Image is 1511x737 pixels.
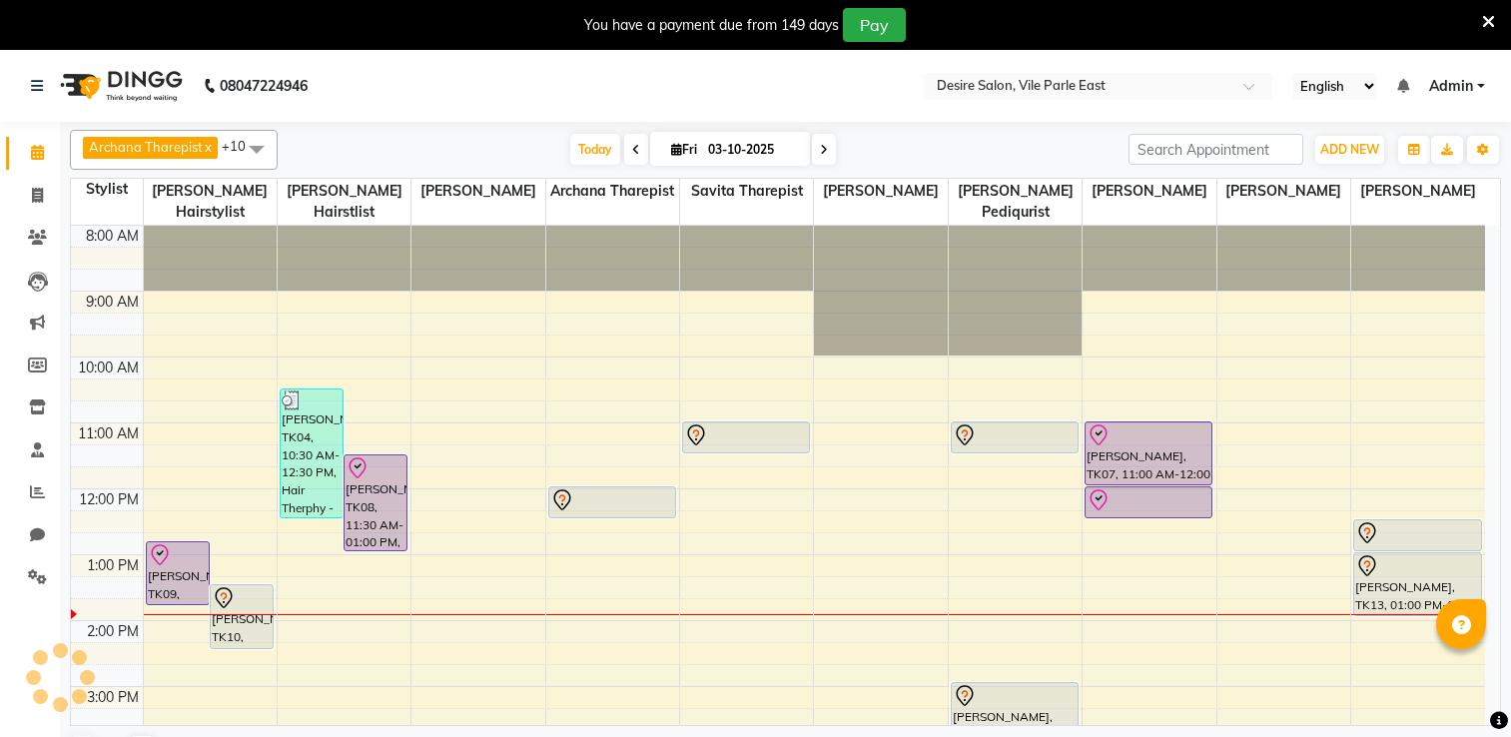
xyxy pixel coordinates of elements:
input: 2025-10-03 [702,135,802,165]
span: [PERSON_NAME] Hairstlist [278,179,410,225]
button: Pay [843,8,906,42]
span: Archana Tharepist [546,179,679,204]
span: [PERSON_NAME] [1217,179,1350,204]
div: [PERSON_NAME], TK09, 12:50 PM-01:50 PM, Hair Service - Blowdry [147,542,209,604]
div: [PERSON_NAME], TK07, 11:00 AM-12:00 PM, Hand & Feet Treatment - Regular Pedicure [1086,422,1211,484]
span: Fri [666,142,702,157]
span: Archana Tharepist [89,139,203,155]
div: [PERSON_NAME], TK06, 11:00 AM-11:30 AM, Threading - Eyebrow [683,422,809,452]
div: 10:00 AM [74,358,143,378]
div: [PERSON_NAME], TK11, 11:00 AM-11:30 AM, Brazilian Wax - Full Hands [952,422,1078,452]
div: 9:00 AM [82,292,143,313]
span: [PERSON_NAME] [814,179,947,204]
div: [PERSON_NAME], TK08, 11:30 AM-01:00 PM, Hair Spa - Hair Spa [345,455,406,550]
span: [PERSON_NAME] Pediqurist [949,179,1082,225]
span: [PERSON_NAME] [1083,179,1215,204]
div: 1:00 PM [83,555,143,576]
input: Search Appointment [1129,134,1303,165]
div: [PERSON_NAME], TK07, 12:00 PM-12:30 PM, Hand & Feet Treatment - Regular Menicure [1086,487,1211,517]
div: [PERSON_NAME], TK10, 01:30 PM-02:30 PM, Hair Service - Blowdry [211,585,273,648]
a: x [203,139,212,155]
div: You have a payment due from 149 days [584,15,839,36]
div: [PERSON_NAME], TK04, 10:30 AM-12:30 PM, Hair Therphy - Dandruff Treatment [281,389,343,517]
b: 08047224946 [220,58,308,114]
span: [PERSON_NAME] [1351,179,1485,204]
span: Admin [1429,76,1473,97]
div: 12:00 PM [75,489,143,510]
button: ADD NEW [1315,136,1384,164]
div: 8:00 AM [82,226,143,247]
span: ADD NEW [1320,142,1379,157]
span: savita Tharepist [680,179,813,204]
div: 2:00 PM [83,621,143,642]
div: [PERSON_NAME], TK13, 12:30 PM-01:00 PM, Hand & Feet Treatment - Regular Menicure [1354,520,1481,550]
div: [PERSON_NAME], TK12, 12:00 PM-12:30 PM, Threading - Eyebrow [549,487,675,517]
div: 3:00 PM [83,687,143,708]
span: [PERSON_NAME] Hairstylist [144,179,277,225]
div: 11:00 AM [74,423,143,444]
span: [PERSON_NAME] [411,179,544,204]
div: Stylist [71,179,143,200]
span: +10 [222,138,261,154]
div: [PERSON_NAME], TK13, 01:00 PM-02:00 PM, Hand & Feet Treatment - Regular Pedicure [1354,553,1481,615]
img: logo [51,58,188,114]
span: Today [570,134,620,165]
